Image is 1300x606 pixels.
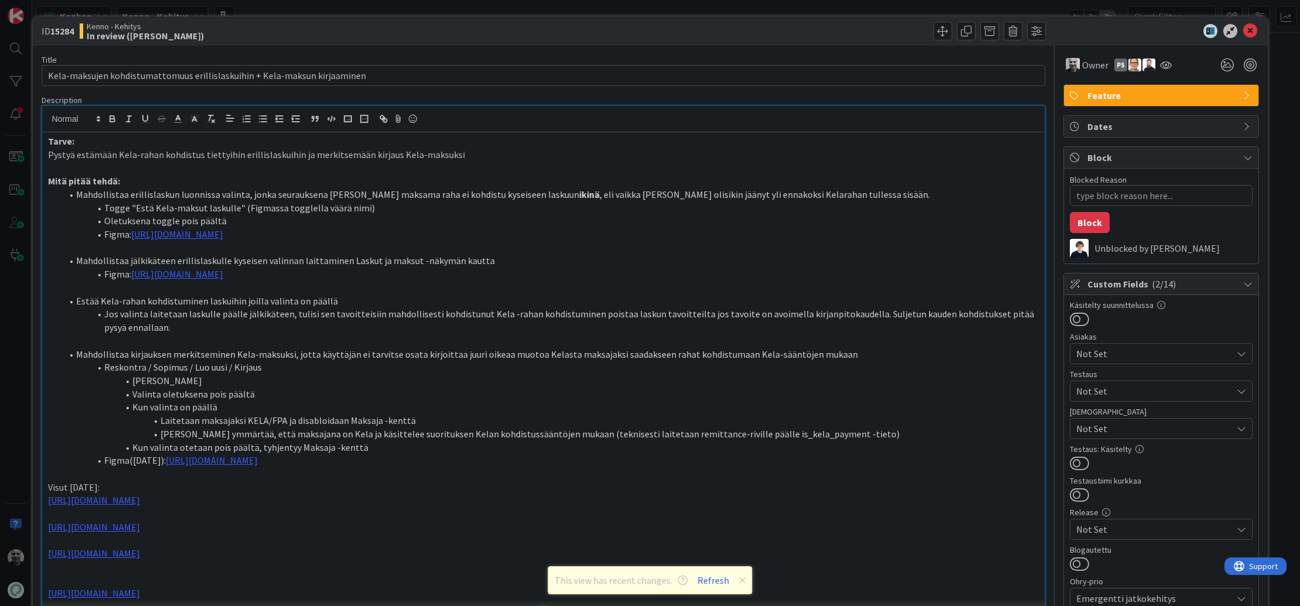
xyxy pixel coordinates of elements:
a: [URL][DOMAIN_NAME] [48,587,140,599]
span: Feature [1087,88,1237,102]
span: Not Set [1076,347,1232,361]
span: Support [25,2,53,16]
li: Figma([DATE]): [62,454,1039,467]
li: Kun valinta on päällä [62,400,1039,414]
strong: ikinä [579,189,600,200]
li: Figma: [62,268,1039,281]
span: ID [42,24,74,38]
div: Testaustiimi kurkkaa [1070,477,1253,485]
p: Pystyä estämään Kela-rahan kohdistus tiettyihin erillislaskuihin ja merkitsemään kirjaus Kela-mak... [48,148,1039,162]
a: [URL][DOMAIN_NAME] [48,521,140,533]
li: Figma: [62,228,1039,241]
span: Kenno - Kehitys [87,22,204,31]
div: Testaus [1070,370,1253,378]
li: Jos valinta laitetaan laskulle päälle jälkikäteen, tulisi sen tavoitteisiin mahdollisesti kohdist... [62,307,1039,334]
b: 15284 [50,25,74,37]
span: This view has recent changes. [555,573,687,587]
span: Not Set [1076,422,1232,436]
input: type card name here... [42,65,1045,86]
li: Oletuksena toggle pois päältä [62,214,1039,228]
span: Owner [1082,58,1109,72]
span: Not Set [1076,384,1232,398]
div: PS [1114,59,1127,71]
li: Mahdollistaa erillislaskun luonnissa valinta, jonka seurauksena [PERSON_NAME] maksama raha ei koh... [62,188,1039,201]
li: Valinta oletuksena pois päältä [62,388,1039,401]
label: Blocked Reason [1070,174,1127,185]
li: Mahdollistaa jälkikäteen erillislaskulle kyseisen valinnan laittaminen Laskut ja maksut -näkymän ... [62,254,1039,268]
div: Asiakas [1070,333,1253,341]
div: Release [1070,508,1253,516]
div: Testaus: Käsitelty [1070,445,1253,453]
strong: Mitä pitää tehdä: [48,175,120,187]
button: Block [1070,212,1110,233]
span: Custom Fields [1087,277,1237,291]
strong: Tarve: [48,135,74,147]
img: MT [1070,239,1089,258]
li: Kun valinta otetaan pois päältä, tyhjentyy Maksaja -kenttä [62,441,1039,454]
button: Refresh [693,573,733,588]
img: TK [1142,59,1155,71]
li: [PERSON_NAME] ymmärtää, että maksajana on Kela ja käsittelee suorituksen Kelan kohdistussääntöjen... [62,427,1039,441]
div: [DEMOGRAPHIC_DATA] [1070,408,1253,416]
li: Reskontra / Sopimus / Luo uusi / Kirjaus [62,361,1039,374]
span: Dates [1087,119,1237,133]
li: Mahdollistaa kirjauksen merkitseminen Kela-maksuksi, jotta käyttäjän ei tarvitse osata kirjoittaa... [62,348,1039,361]
img: PK [1128,59,1141,71]
li: Estää Kela-rahan kohdistuminen laskuihin joilla valinta on päällä [62,295,1039,308]
div: Käsitelty suunnittelussa [1070,301,1253,309]
div: Ohry-prio [1070,577,1253,586]
span: Not Set [1076,522,1232,536]
span: ( 2/14 ) [1152,278,1176,290]
a: [URL][DOMAIN_NAME] [131,268,223,280]
a: [URL][DOMAIN_NAME] [48,547,140,559]
a: [URL][DOMAIN_NAME] [166,454,258,466]
li: Togge "Estä Kela-maksut laskulle" (Figmassa togglella väärä nimi) [62,201,1039,215]
li: Laitetaan maksajaksi KELA/FPA ja disabloidaan Maksaja -kenttä [62,414,1039,427]
label: Title [42,54,57,65]
span: Description [42,95,82,105]
div: Unblocked by [PERSON_NAME] [1094,243,1253,254]
span: Block [1087,150,1237,165]
a: [URL][DOMAIN_NAME] [131,228,223,240]
p: Visut [DATE]: [48,481,1039,494]
li: [PERSON_NAME] [62,374,1039,388]
div: Blogautettu [1070,546,1253,554]
b: In review ([PERSON_NAME]) [87,31,204,40]
img: JH [1066,58,1080,72]
a: [URL][DOMAIN_NAME] [48,494,140,506]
